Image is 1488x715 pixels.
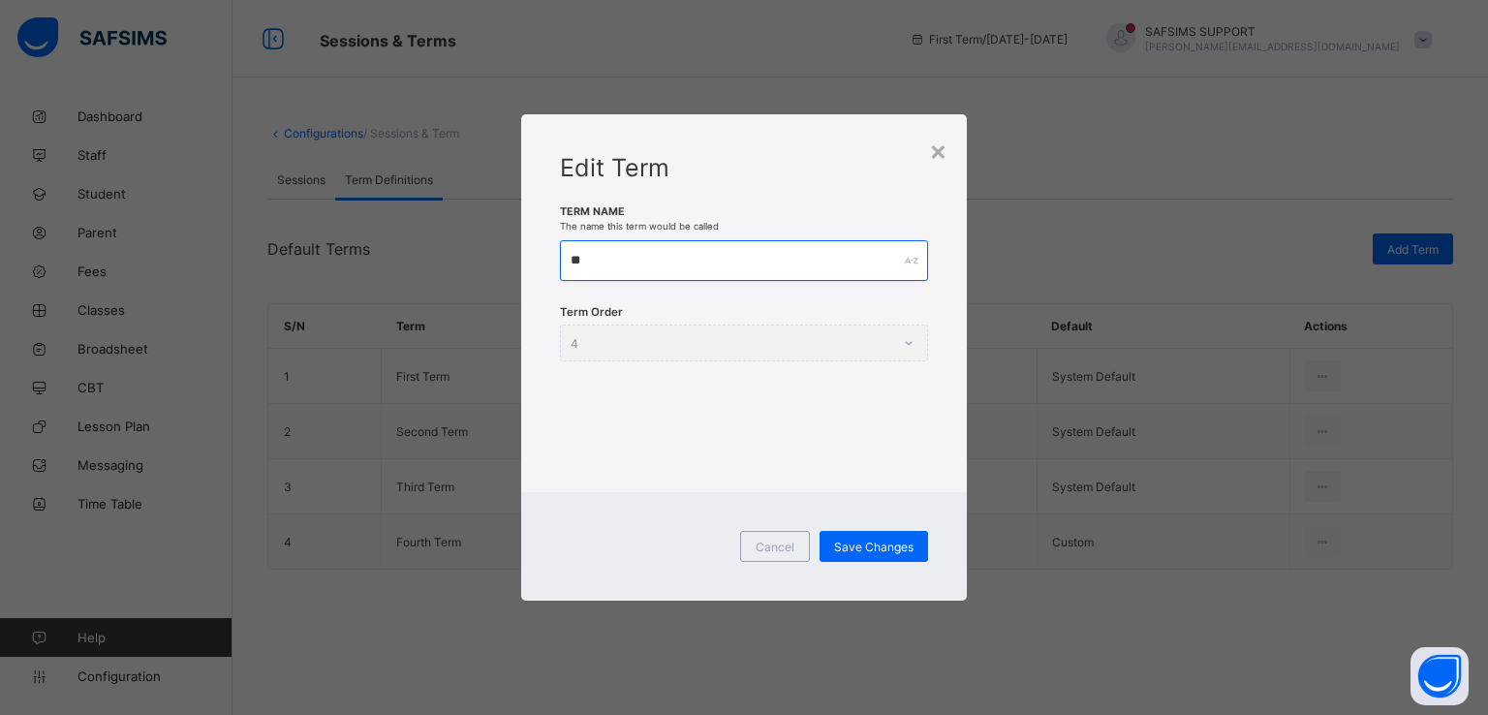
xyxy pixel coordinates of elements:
[834,540,914,554] span: Save Changes
[560,305,623,319] span: Term Order
[1410,647,1469,705] button: Open asap
[560,221,719,232] span: The name this term would be called
[929,134,947,167] div: ×
[560,205,719,218] label: Term name
[756,540,794,554] span: Cancel
[560,153,669,182] span: Edit Term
